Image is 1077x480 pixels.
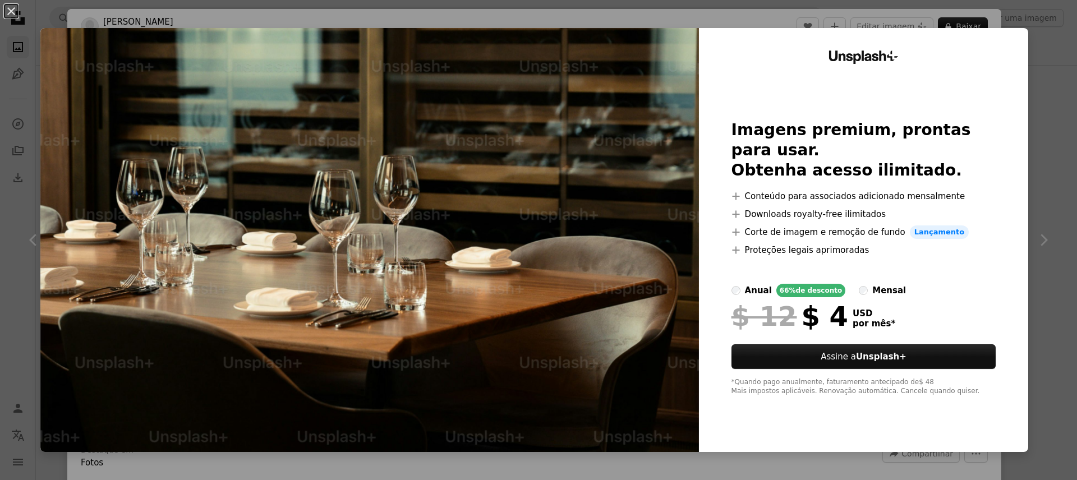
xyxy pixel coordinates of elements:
h2: Imagens premium, prontas para usar. Obtenha acesso ilimitado. [731,120,996,181]
div: anual [745,284,772,297]
span: por mês * [853,319,895,329]
input: mensal [859,286,868,295]
div: 66% de desconto [776,284,845,297]
li: Proteções legais aprimoradas [731,243,996,257]
input: anual66%de desconto [731,286,740,295]
div: *Quando pago anualmente, faturamento antecipado de $ 48 Mais impostos aplicáveis. Renovação autom... [731,378,996,396]
div: $ 4 [731,302,848,331]
span: $ 12 [731,302,797,331]
strong: Unsplash+ [856,352,906,362]
span: Lançamento [910,225,969,239]
span: USD [853,308,895,319]
li: Conteúdo para associados adicionado mensalmente [731,190,996,203]
div: mensal [872,284,906,297]
li: Corte de imagem e remoção de fundo [731,225,996,239]
li: Downloads royalty-free ilimitados [731,207,996,221]
button: Assine aUnsplash+ [731,344,996,369]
